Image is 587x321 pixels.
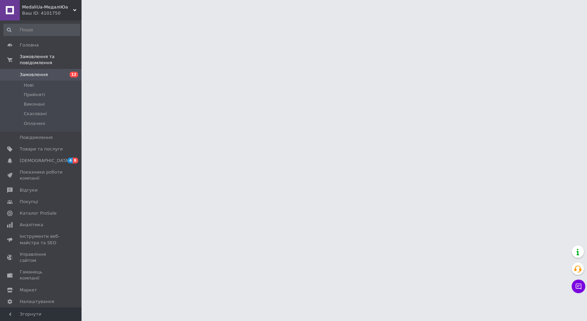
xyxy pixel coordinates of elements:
span: [DEMOGRAPHIC_DATA] [20,158,70,164]
span: Скасовані [24,111,47,117]
span: Каталог ProSale [20,210,56,216]
span: Відгуки [20,187,37,193]
span: Замовлення та повідомлення [20,54,82,66]
span: Головна [20,42,39,48]
span: Інструменти веб-майстра та SEO [20,233,63,246]
span: Маркет [20,287,37,293]
span: Оплачені [24,121,45,127]
span: Управління сайтом [20,251,63,264]
span: Нові [24,82,34,88]
div: Ваш ID: 4101750 [22,10,82,16]
button: Чат з покупцем [572,280,585,293]
span: Покупці [20,199,38,205]
input: Пошук [3,24,80,36]
span: Повідомлення [20,135,53,141]
span: MedaliUa-МедаліЮа [22,4,73,10]
span: Товари та послуги [20,146,63,152]
span: Прийняті [24,92,45,98]
span: Замовлення [20,72,48,78]
span: Гаманець компанії [20,269,63,281]
span: Показники роботи компанії [20,169,63,181]
span: Виконані [24,101,45,107]
span: Аналітика [20,222,43,228]
span: 12 [70,72,78,77]
span: 8 [73,158,78,163]
span: Налаштування [20,299,54,305]
span: 4 [68,158,73,163]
